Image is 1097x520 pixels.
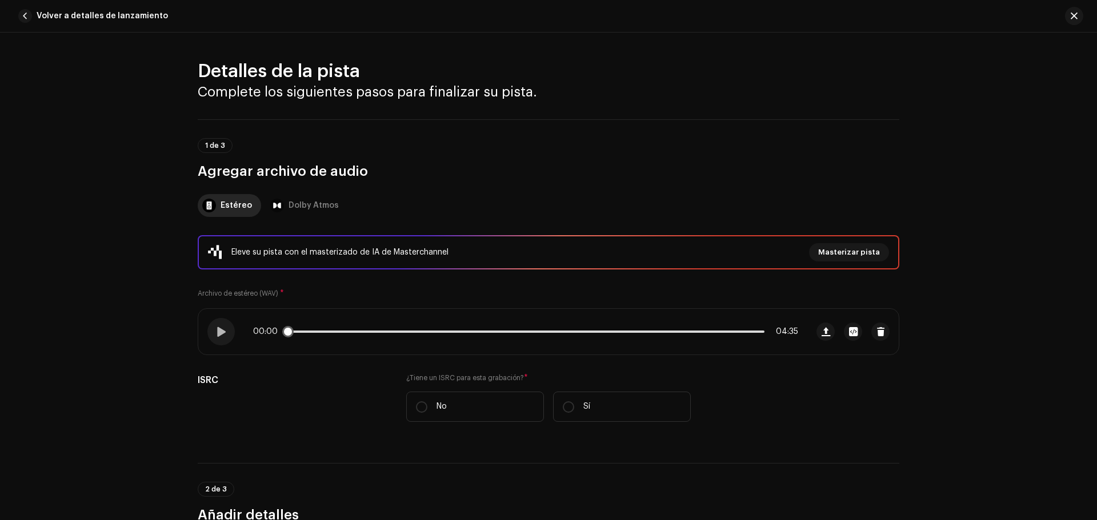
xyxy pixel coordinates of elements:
p: No [437,401,447,413]
h3: Agregar archivo de audio [198,162,899,180]
div: Estéreo [221,194,252,217]
h2: Detalles de la pista [198,60,899,83]
span: Masterizar pista [818,241,880,264]
div: Dolby Atmos [289,194,339,217]
h5: ISRC [198,373,388,387]
h3: Complete los siguientes pasos para finalizar su pista. [198,83,899,101]
span: 04:35 [769,327,798,336]
span: 00:00 [253,327,282,336]
div: Eleve su pista con el masterizado de IA de Masterchannel [231,245,449,259]
button: Masterizar pista [809,243,889,261]
small: Archivo de estéreo (WAV) [198,290,278,297]
span: 1 de 3 [205,142,225,149]
span: 2 de 3 [205,486,227,493]
label: ¿Tiene un ISRC para esta grabación? [406,373,691,382]
p: Sí [583,401,590,413]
